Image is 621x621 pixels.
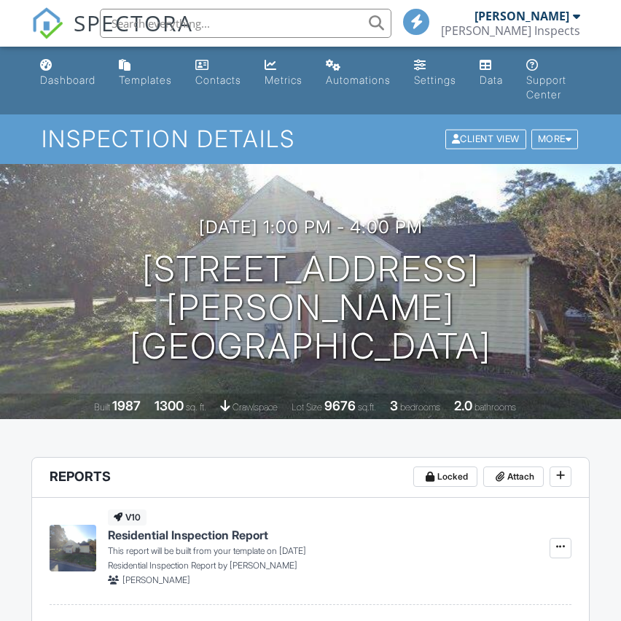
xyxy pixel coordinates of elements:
[199,217,423,237] h3: [DATE] 1:00 pm - 4:00 pm
[454,398,472,413] div: 2.0
[23,250,598,365] h1: [STREET_ADDRESS][PERSON_NAME] [GEOGRAPHIC_DATA]
[414,74,456,86] div: Settings
[100,9,391,38] input: Search everything...
[259,52,308,94] a: Metrics
[358,402,376,413] span: sq.ft.
[31,20,193,50] a: SPECTORA
[526,74,566,101] div: Support Center
[480,74,503,86] div: Data
[474,9,569,23] div: [PERSON_NAME]
[74,7,193,38] span: SPECTORA
[112,398,141,413] div: 1987
[186,402,206,413] span: sq. ft.
[400,402,440,413] span: bedrooms
[531,130,579,149] div: More
[390,398,398,413] div: 3
[474,52,509,94] a: Data
[113,52,178,94] a: Templates
[155,398,184,413] div: 1300
[94,402,110,413] span: Built
[444,133,530,144] a: Client View
[320,52,397,94] a: Automations (Basic)
[474,402,516,413] span: bathrooms
[119,74,172,86] div: Templates
[31,7,63,39] img: The Best Home Inspection Software - Spectora
[445,130,526,149] div: Client View
[326,74,391,86] div: Automations
[292,402,322,413] span: Lot Size
[34,52,101,94] a: Dashboard
[190,52,247,94] a: Contacts
[233,402,278,413] span: crawlspace
[324,398,356,413] div: 9676
[441,23,580,38] div: Chris Inspects
[195,74,241,86] div: Contacts
[408,52,462,94] a: Settings
[265,74,302,86] div: Metrics
[42,126,579,152] h1: Inspection Details
[520,52,587,109] a: Support Center
[40,74,95,86] div: Dashboard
